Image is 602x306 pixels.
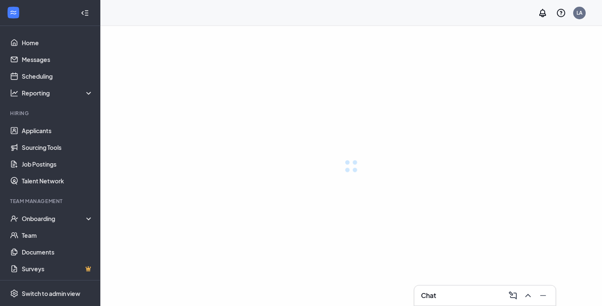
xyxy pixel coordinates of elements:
div: Hiring [10,110,92,117]
svg: Minimize [538,291,548,301]
svg: Settings [10,289,18,298]
svg: ComposeMessage [508,291,518,301]
div: LA [576,9,582,16]
h3: Chat [421,291,436,300]
a: SurveysCrown [22,260,93,277]
svg: Notifications [538,8,548,18]
svg: UserCheck [10,214,18,223]
div: Onboarding [22,214,94,223]
a: Talent Network [22,172,93,189]
button: ChevronUp [520,289,534,302]
a: Scheduling [22,68,93,85]
button: ComposeMessage [505,289,519,302]
div: Reporting [22,89,94,97]
svg: Collapse [81,9,89,17]
a: Home [22,34,93,51]
svg: Analysis [10,89,18,97]
a: Job Postings [22,156,93,172]
a: Applicants [22,122,93,139]
a: Messages [22,51,93,68]
svg: ChevronUp [523,291,533,301]
svg: QuestionInfo [556,8,566,18]
a: Team [22,227,93,244]
div: Switch to admin view [22,289,80,298]
a: Sourcing Tools [22,139,93,156]
div: Team Management [10,198,92,205]
a: Documents [22,244,93,260]
button: Minimize [536,289,549,302]
svg: WorkstreamLogo [9,8,18,17]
